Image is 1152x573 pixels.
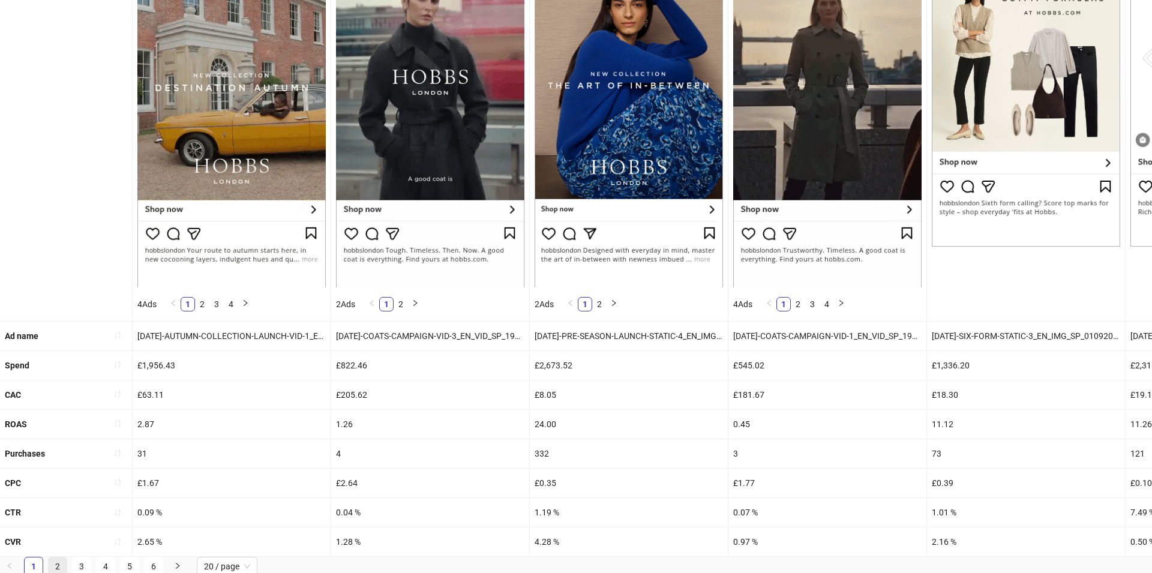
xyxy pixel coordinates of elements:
span: sort-ascending [113,390,122,398]
button: right [238,297,253,311]
button: left [563,297,578,311]
div: 2.16 % [927,527,1125,556]
b: CAC [5,390,21,400]
div: [DATE]-PRE-SEASON-LAUNCH-STATIC-4_EN_IMG_NI_28072025_F_CC_SC1_USP10_SEASONAL [530,322,728,350]
div: £822.46 [331,351,529,380]
span: left [766,299,773,307]
li: Previous Page [365,297,379,311]
span: sort-ascending [113,478,122,487]
b: Spend [5,361,29,370]
div: £0.35 [530,469,728,497]
div: 332 [530,439,728,468]
button: right [607,297,621,311]
div: 4 [331,439,529,468]
a: 2 [394,298,407,311]
span: left [6,562,13,569]
li: 3 [805,297,820,311]
span: left [170,299,177,307]
button: left [365,297,379,311]
span: right [174,562,181,569]
b: CVR [5,537,21,547]
div: £18.30 [927,380,1125,409]
button: left [762,297,776,311]
li: 1 [181,297,195,311]
span: left [368,299,376,307]
button: right [834,297,848,311]
li: 1 [379,297,394,311]
span: right [838,299,845,307]
span: sort-ascending [113,331,122,340]
b: Purchases [5,449,45,458]
a: 3 [210,298,223,311]
span: right [242,299,249,307]
div: 2.87 [133,410,331,439]
div: 0.09 % [133,498,331,527]
span: right [412,299,419,307]
li: Next Page [238,297,253,311]
div: 3 [728,439,926,468]
div: £1,336.20 [927,351,1125,380]
div: 1.28 % [331,527,529,556]
li: Previous Page [762,297,776,311]
div: £1.77 [728,469,926,497]
div: £2.64 [331,469,529,497]
a: 1 [777,298,790,311]
div: 2.65 % [133,527,331,556]
a: 2 [791,298,805,311]
button: left [166,297,181,311]
li: 2 [394,297,408,311]
div: 1.26 [331,410,529,439]
b: CPC [5,478,21,488]
span: sort-ascending [113,508,122,517]
div: 0.45 [728,410,926,439]
li: Previous Page [166,297,181,311]
li: Next Page [408,297,422,311]
li: Previous Page [563,297,578,311]
div: £545.02 [728,351,926,380]
span: sort-ascending [113,449,122,457]
div: 0.97 % [728,527,926,556]
div: £8.05 [530,380,728,409]
li: Next Page [607,297,621,311]
div: 1.01 % [927,498,1125,527]
div: 0.07 % [728,498,926,527]
li: Next Page [834,297,848,311]
div: [DATE]-COATS-CAMPAIGN-VID-3_EN_VID_SP_19092025_F_CC_SC24_USP11_COATS-CAMPAIGN [331,322,529,350]
span: 2 Ads [336,299,355,309]
div: 31 [133,439,331,468]
a: 2 [593,298,606,311]
div: 73 [927,439,1125,468]
li: 2 [791,297,805,311]
li: 1 [776,297,791,311]
button: right [408,297,422,311]
span: sort-ascending [113,419,122,428]
a: 1 [181,298,194,311]
a: 4 [820,298,833,311]
div: £63.11 [133,380,331,409]
span: left [567,299,574,307]
div: £205.62 [331,380,529,409]
span: sort-ascending [113,538,122,546]
div: £1.67 [133,469,331,497]
div: 0.04 % [331,498,529,527]
div: [DATE]-SIX-FORM-STATIC-3_EN_IMG_SP_01092025_F_CC_SC4_None_BAU [927,322,1125,350]
div: £2,673.52 [530,351,728,380]
a: 1 [578,298,592,311]
span: sort-ascending [113,361,122,369]
div: £1,956.43 [133,351,331,380]
div: 1.19 % [530,498,728,527]
span: 2 Ads [535,299,554,309]
div: [DATE]-AUTUMN-COLLECTION-LAUNCH-VID-1_EN_VID_NI_02092025_F_CC_SC24_USP10_SEASONAL [133,322,331,350]
li: 3 [209,297,224,311]
li: 2 [592,297,607,311]
div: £181.67 [728,380,926,409]
b: CTR [5,508,21,517]
a: 4 [224,298,238,311]
div: 24.00 [530,410,728,439]
div: £0.39 [927,469,1125,497]
li: 4 [820,297,834,311]
a: 1 [380,298,393,311]
div: 11.12 [927,410,1125,439]
div: 4.28 % [530,527,728,556]
div: [DATE]-COATS-CAMPAIGN-VID-1_EN_VID_SP_19092025_F_CC_SC24_USP11_COATS-CAMPAIGN [728,322,926,350]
